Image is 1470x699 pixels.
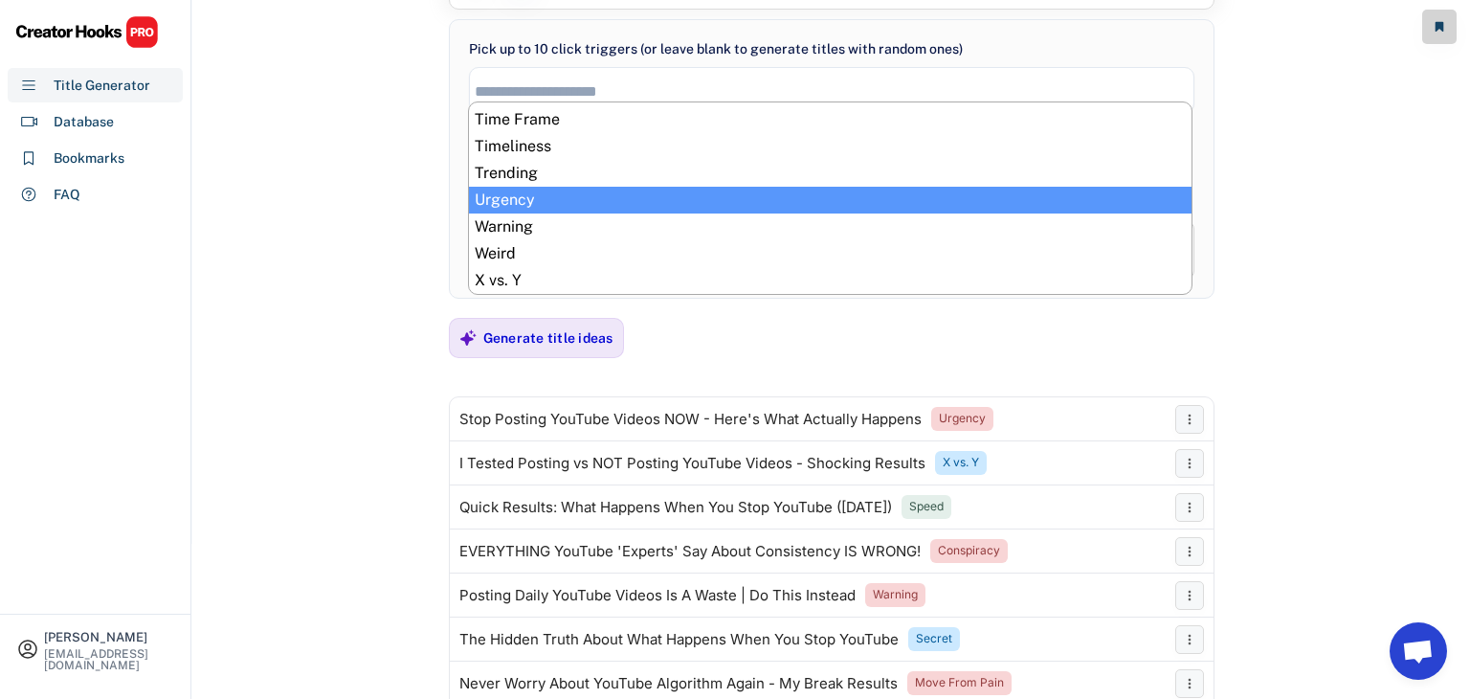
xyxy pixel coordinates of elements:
li: Timeliness [469,133,1192,160]
div: FAQ [54,185,80,205]
div: Speed [909,499,944,515]
div: Conspiracy [938,543,1000,559]
div: [EMAIL_ADDRESS][DOMAIN_NAME] [44,648,174,671]
div: Database [54,112,114,132]
img: CHPRO%20Logo.svg [15,15,159,49]
div: [PERSON_NAME] [44,631,174,643]
div: Stop Posting YouTube Videos NOW - Here's What Actually Happens [459,412,922,427]
div: Warning [873,587,918,603]
div: Secret [916,631,952,647]
div: Move From Pain [915,675,1004,691]
li: Trending [469,160,1192,187]
li: Weird [469,240,1192,267]
div: Bookmarks [54,148,124,169]
div: Generate title ideas [483,329,613,347]
div: The Hidden Truth About What Happens When You Stop YouTube [459,632,899,647]
div: Title Generator [54,76,150,96]
div: X vs. Y [943,455,979,471]
li: X vs. Y [469,267,1192,294]
div: I Tested Posting vs NOT Posting YouTube Videos - Shocking Results [459,456,925,471]
a: Open chat [1390,622,1447,680]
div: Never Worry About YouTube Algorithm Again - My Break Results [459,676,898,691]
li: Time Frame [469,106,1192,133]
div: EVERYTHING YouTube 'Experts' Say About Consistency IS WRONG! [459,544,921,559]
div: Posting Daily YouTube Videos Is A Waste | Do This Instead [459,588,856,603]
div: Quick Results: What Happens When You Stop YouTube ([DATE]) [459,500,892,515]
div: Pick up to 10 click triggers (or leave blank to generate titles with random ones) [469,39,963,59]
div: Urgency [939,411,986,427]
li: Warning [469,214,1192,240]
li: Urgency [469,187,1192,214]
